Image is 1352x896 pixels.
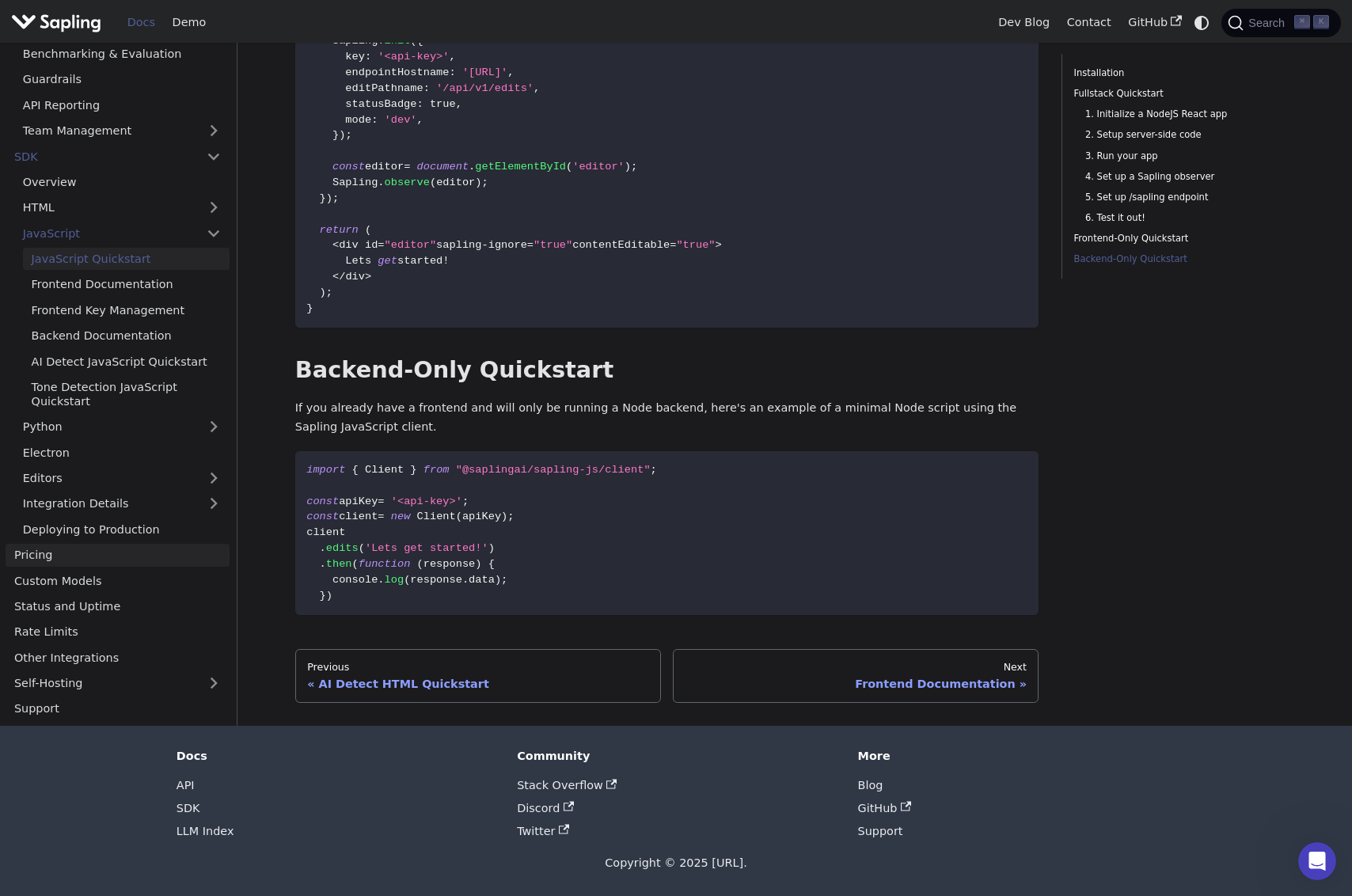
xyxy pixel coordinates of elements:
span: ( [566,161,572,173]
span: = [378,495,384,507]
span: 'editor' [572,161,625,173]
span: ; [507,511,514,522]
span: , [450,51,456,63]
span: "editor" [385,239,437,251]
a: HTML [14,196,230,219]
a: 2. Setup server-side code [1085,127,1283,142]
span: started [397,255,442,267]
span: ) [475,177,481,188]
span: , [534,82,540,94]
span: < [332,239,339,251]
span: editor [365,161,404,173]
span: ) [320,287,326,298]
a: Docs [119,10,164,35]
a: Pricing [6,544,230,567]
span: . [378,177,384,188]
a: Support [858,825,903,837]
span: , [417,114,423,126]
span: . [469,161,475,173]
span: ) [495,574,501,586]
a: JavaScript Quickstart [23,248,230,271]
span: = [527,239,534,251]
span: Client [417,511,456,522]
span: ( [359,542,365,554]
span: div id [339,239,378,251]
span: : [417,98,423,110]
a: API [177,779,195,792]
span: > [365,271,371,283]
span: true [430,98,456,110]
span: ) [339,129,345,141]
a: Electron [14,441,230,464]
a: 6. Test it out! [1085,211,1283,226]
span: contentEditable [572,239,670,251]
span: } [320,590,326,602]
img: Sapling.ai [11,11,101,34]
span: response [423,558,476,570]
span: ) [326,192,332,204]
a: NextFrontend Documentation [673,649,1039,703]
span: "true" [676,239,715,251]
a: 1. Initialize a NodeJS React app [1085,107,1283,122]
a: Benchmarking & Evaluation [14,43,230,66]
span: Lets [345,255,371,267]
span: Sapling [332,177,378,188]
div: AI Detect HTML Quickstart [307,677,649,691]
kbd: K [1313,15,1329,29]
a: Sapling.ai [11,11,107,34]
kbd: ⌘ [1294,15,1310,29]
span: client [306,526,345,538]
a: Integration Details [14,492,230,515]
a: Stack Overflow [517,779,617,792]
span: edits [326,542,359,554]
span: ( [365,224,371,236]
span: : [365,51,371,63]
span: / [339,271,345,283]
span: ( [430,177,436,188]
div: More [858,749,1176,763]
button: Search (Command+K) [1221,9,1340,37]
span: apiKey [339,495,378,507]
span: - [481,239,488,251]
span: ( [417,558,423,570]
a: Frontend Key Management [23,298,230,321]
p: If you already have a frontend and will only be running a Node backend, here's an example of a mi... [295,399,1039,437]
span: ; [482,177,488,188]
span: < [332,271,339,283]
span: console [332,574,378,586]
a: Twitter [517,825,569,837]
a: Tone Detection JavaScript Quickstart [23,376,230,413]
span: ) [501,511,507,522]
span: ignore [488,239,527,251]
span: '[URL]' [462,66,507,78]
a: Rate Limits [6,621,230,644]
span: statusBadge [345,98,416,110]
span: = [670,239,676,251]
a: Frontend-Only Quickstart [1074,231,1289,246]
span: } [306,302,313,314]
a: Team Management [14,120,230,142]
span: . [462,574,469,586]
span: ; [326,287,332,298]
button: Switch between dark and light mode (currently system mode) [1191,11,1213,34]
span: get [378,255,397,267]
span: = [378,511,384,522]
span: : [371,114,378,126]
div: Docs [177,749,495,763]
button: Collapse sidebar category 'SDK' [198,145,230,168]
a: Demo [164,10,215,35]
span: } [332,129,339,141]
a: Editors [14,467,198,490]
span: ; [631,161,637,173]
span: '<api-key>' [391,495,462,507]
div: Previous [307,661,649,674]
a: API Reporting [14,93,230,116]
a: Python [14,416,230,439]
span: "@saplingai/sapling-js/client" [456,464,651,476]
a: Dev Blog [989,10,1058,35]
span: : [423,82,430,94]
span: ) [326,590,332,602]
div: Frontend Documentation [685,677,1027,691]
span: editor [436,177,475,188]
span: ( [404,574,410,586]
